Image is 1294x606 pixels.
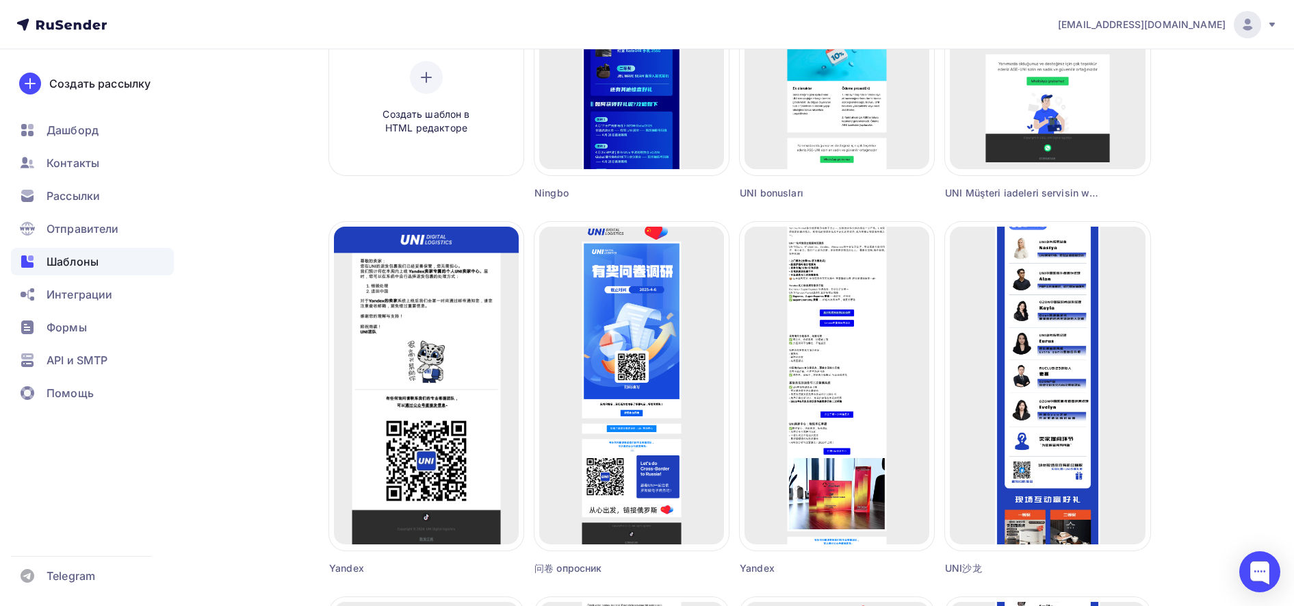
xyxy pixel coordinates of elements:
a: Рассылки [11,182,174,210]
div: UNI Müşteri iadeleri servisin webinar toplantısına davetlisiniz [945,186,1099,200]
span: [EMAIL_ADDRESS][DOMAIN_NAME] [1058,18,1226,31]
a: Дашборд [11,116,174,144]
span: API и SMTP [47,352,107,368]
div: Ningbo [534,186,680,200]
div: UNI沙龙 [945,561,1099,575]
a: Контакты [11,149,174,177]
a: Отправители [11,215,174,242]
span: Рассылки [47,188,100,204]
div: Yandex [329,561,475,575]
div: 问卷 опросник [534,561,680,575]
span: Помощь [47,385,94,401]
span: Создать шаблон в HTML редакторе [361,108,491,136]
span: Telegram [47,568,95,584]
span: Формы [47,319,87,336]
span: Контакты [47,155,99,171]
span: Дашборд [47,122,99,138]
span: Отправители [47,220,119,237]
a: Шаблоны [11,248,174,275]
span: Шаблоны [47,253,99,270]
div: Yandex [740,561,885,575]
div: UNI bonusları [740,186,885,200]
a: [EMAIL_ADDRESS][DOMAIN_NAME] [1058,11,1278,38]
span: Интеграции [47,286,112,303]
a: Формы [11,314,174,341]
div: Создать рассылку [49,75,151,92]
